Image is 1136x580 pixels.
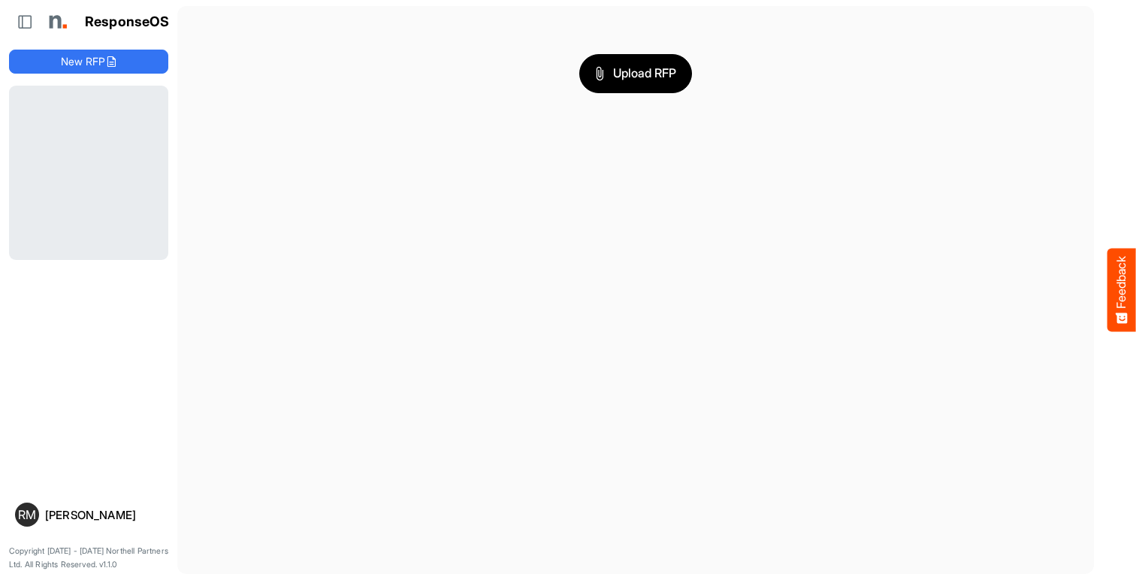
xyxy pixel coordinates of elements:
[9,545,168,571] p: Copyright [DATE] - [DATE] Northell Partners Ltd. All Rights Reserved. v1.1.0
[579,54,692,93] button: Upload RFP
[595,64,676,83] span: Upload RFP
[41,7,71,37] img: Northell
[45,509,162,521] div: [PERSON_NAME]
[18,509,36,521] span: RM
[85,14,170,30] h1: ResponseOS
[1107,249,1136,332] button: Feedback
[9,50,168,74] button: New RFP
[9,86,168,260] div: Loading...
